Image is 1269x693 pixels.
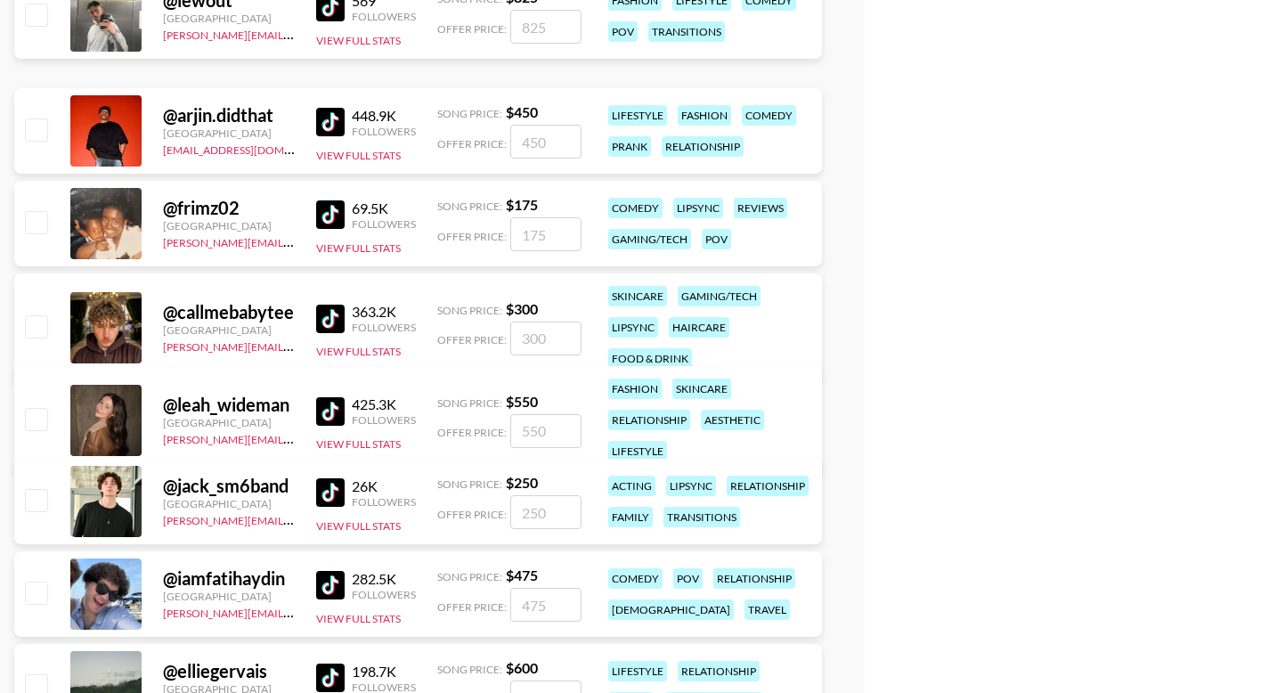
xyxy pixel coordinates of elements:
[510,495,582,529] input: 250
[666,476,716,496] div: lipsync
[678,286,761,306] div: gaming/tech
[163,394,295,416] div: @ leah_wideman
[608,476,655,496] div: acting
[437,22,507,36] span: Offer Price:
[437,107,502,120] span: Song Price:
[316,108,345,136] img: TikTok
[437,570,502,583] span: Song Price:
[437,600,507,614] span: Offer Price:
[608,599,734,620] div: [DEMOGRAPHIC_DATA]
[727,476,809,496] div: relationship
[608,317,658,338] div: lipsync
[506,659,538,676] strong: $ 600
[352,663,416,681] div: 198.7K
[437,477,502,491] span: Song Price:
[352,200,416,217] div: 69.5K
[316,612,401,625] button: View Full Stats
[316,478,345,507] img: TikTok
[316,397,345,426] img: TikTok
[352,217,416,231] div: Followers
[352,413,416,427] div: Followers
[352,477,416,495] div: 26K
[510,10,582,44] input: 825
[316,571,345,599] img: TikTok
[352,395,416,413] div: 425.3K
[678,105,731,126] div: fashion
[352,570,416,588] div: 282.5K
[510,125,582,159] input: 450
[608,105,667,126] div: lifestyle
[663,507,740,527] div: transitions
[437,333,507,346] span: Offer Price:
[352,321,416,334] div: Followers
[608,661,667,681] div: lifestyle
[608,568,663,589] div: comedy
[506,393,538,410] strong: $ 550
[734,198,787,218] div: reviews
[163,219,295,232] div: [GEOGRAPHIC_DATA]
[163,590,295,603] div: [GEOGRAPHIC_DATA]
[608,136,651,157] div: prank
[713,568,795,589] div: relationship
[163,232,427,249] a: [PERSON_NAME][EMAIL_ADDRESS][DOMAIN_NAME]
[672,379,731,399] div: skincare
[437,304,502,317] span: Song Price:
[506,103,538,120] strong: $ 450
[352,303,416,321] div: 363.2K
[163,126,295,140] div: [GEOGRAPHIC_DATA]
[608,21,638,42] div: pov
[437,396,502,410] span: Song Price:
[608,229,691,249] div: gaming/tech
[163,25,427,42] a: [PERSON_NAME][EMAIL_ADDRESS][DOMAIN_NAME]
[608,379,662,399] div: fashion
[506,300,538,317] strong: $ 300
[316,345,401,358] button: View Full Stats
[316,305,345,333] img: TikTok
[163,140,342,157] a: [EMAIL_ADDRESS][DOMAIN_NAME]
[352,107,416,125] div: 448.9K
[163,510,427,527] a: [PERSON_NAME][EMAIL_ADDRESS][DOMAIN_NAME]
[163,603,427,620] a: [PERSON_NAME][EMAIL_ADDRESS][DOMAIN_NAME]
[437,508,507,521] span: Offer Price:
[608,507,653,527] div: family
[316,519,401,533] button: View Full Stats
[163,567,295,590] div: @ iamfatihaydin
[437,137,507,151] span: Offer Price:
[163,497,295,510] div: [GEOGRAPHIC_DATA]
[437,663,502,676] span: Song Price:
[744,599,790,620] div: travel
[506,474,538,491] strong: $ 250
[673,198,723,218] div: lipsync
[701,410,764,430] div: aesthetic
[669,317,729,338] div: haircare
[352,125,416,138] div: Followers
[673,568,703,589] div: pov
[678,661,760,681] div: relationship
[163,416,295,429] div: [GEOGRAPHIC_DATA]
[163,12,295,25] div: [GEOGRAPHIC_DATA]
[506,196,538,213] strong: $ 175
[510,414,582,448] input: 550
[608,410,690,430] div: relationship
[163,429,427,446] a: [PERSON_NAME][EMAIL_ADDRESS][DOMAIN_NAME]
[163,104,295,126] div: @ arjin.didthat
[352,588,416,601] div: Followers
[437,200,502,213] span: Song Price:
[648,21,725,42] div: transitions
[510,322,582,355] input: 300
[437,230,507,243] span: Offer Price:
[608,286,667,306] div: skincare
[163,475,295,497] div: @ jack_sm6band
[316,200,345,229] img: TikTok
[163,197,295,219] div: @ frimz02
[352,10,416,23] div: Followers
[608,348,692,369] div: food & drink
[662,136,744,157] div: relationship
[352,495,416,509] div: Followers
[506,567,538,583] strong: $ 475
[163,660,295,682] div: @ elliegervais
[316,241,401,255] button: View Full Stats
[316,664,345,692] img: TikTok
[510,588,582,622] input: 475
[608,198,663,218] div: comedy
